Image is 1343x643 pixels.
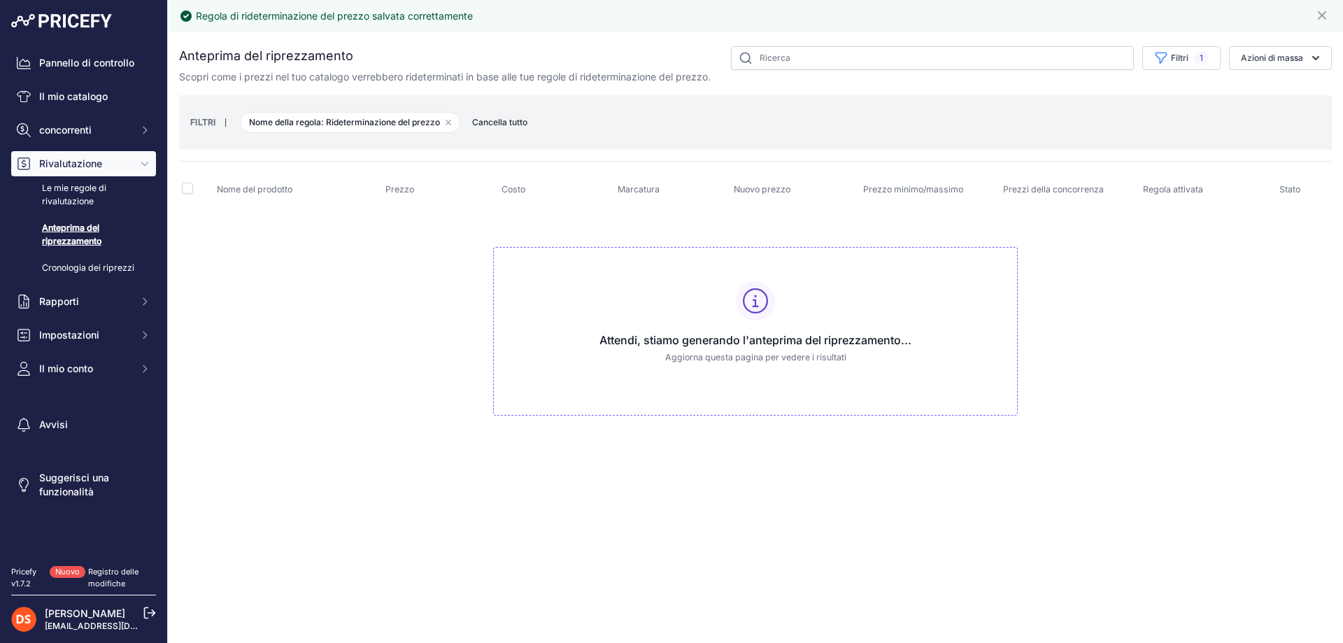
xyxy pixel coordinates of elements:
font: 1 [1200,52,1203,63]
font: Il mio catalogo [39,90,108,102]
font: Prezzo [385,184,414,195]
a: Pannello di controllo [11,50,156,76]
font: Impostazioni [39,329,99,341]
input: Ricerca [731,46,1134,70]
font: Nuovo prezzo [734,184,790,195]
font: Nuovo [55,567,80,577]
font: Il mio conto [39,362,93,374]
font: Cronologia dei riprezzi [42,262,134,273]
font: Filtri [1171,52,1188,63]
a: [PERSON_NAME] [45,607,125,619]
font: Pricefy v1.7.2 [11,567,36,588]
button: Rapporti [11,289,156,314]
button: Cancella tutto [465,115,534,129]
font: Anteprima del riprezzamento [42,222,101,246]
font: concorrenti [39,124,92,136]
font: Aggiorna questa pagina per vedere i risultati [665,352,846,362]
font: Prezzo minimo/massimo [863,184,963,195]
a: Anteprima del riprezzamento [11,216,156,253]
font: Le mie regole di rivalutazione [42,183,106,206]
font: Regola di rideterminazione del prezzo salvata correttamente [196,10,473,22]
font: Scopri come i prezzi nel tuo catalogo verrebbero rideterminati in base alle tue regole di rideter... [179,71,711,83]
a: Le mie regole di rivalutazione [11,176,156,213]
font: | [225,118,227,127]
a: Registro delle modifiche [88,567,138,588]
button: Azioni di massa [1229,46,1332,70]
a: Cronologia dei riprezzi [11,256,156,281]
button: Vicino [1315,6,1332,22]
font: Prezzi della concorrenza [1003,184,1104,195]
a: [EMAIL_ADDRESS][DOMAIN_NAME] [45,621,191,631]
a: Avvisi [11,412,156,437]
font: Nome della regola: Rideterminazione del prezzo [249,117,440,127]
font: Rivalutazione [39,157,102,169]
font: Nome del prodotto [217,184,292,195]
button: Impostazioni [11,323,156,348]
font: FILTRI [190,117,216,127]
font: Stato [1279,184,1300,195]
font: Costo [502,184,525,195]
img: Logo Pricefy [11,14,112,28]
font: Suggerisci una funzionalità [39,472,109,497]
nav: Barra laterale [11,50,156,549]
font: Cancella tutto [472,117,527,127]
font: Marcatura [618,184,660,195]
button: Il mio conto [11,356,156,381]
font: Avvisi [39,418,68,430]
button: Rivalutazione [11,151,156,176]
font: Pannello di controllo [39,57,134,69]
font: Azioni di massa [1241,52,1303,63]
font: Attendi, stiamo generando l'anteprima del riprezzamento... [599,333,911,347]
a: Il mio catalogo [11,84,156,109]
font: Anteprima del riprezzamento [179,48,353,63]
button: Filtri1 [1142,46,1221,70]
font: Regola attivata [1143,184,1203,195]
a: Suggerisci una funzionalità [11,465,156,504]
button: concorrenti [11,118,156,143]
font: Rapporti [39,295,79,307]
